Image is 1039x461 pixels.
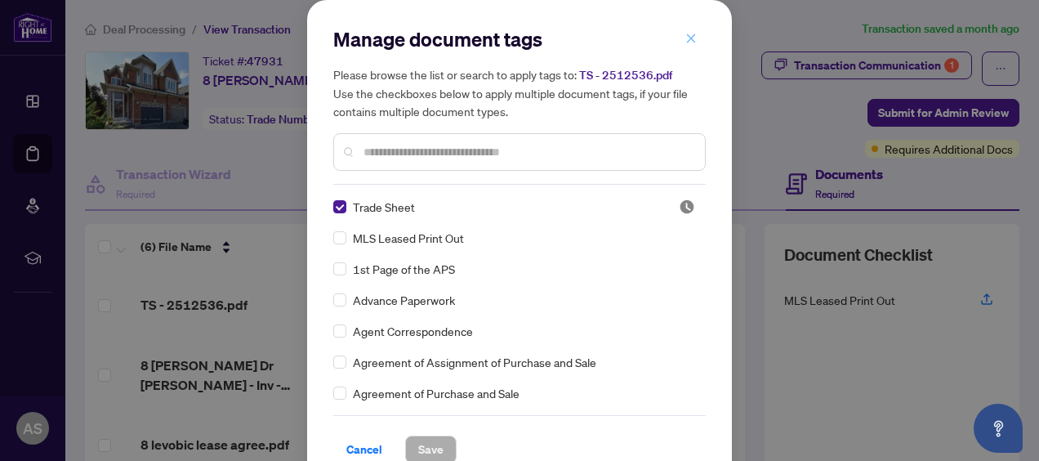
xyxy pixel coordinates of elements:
span: Trade Sheet [353,198,415,216]
span: Pending Review [679,199,695,215]
h5: Please browse the list or search to apply tags to: Use the checkboxes below to apply multiple doc... [333,65,706,120]
span: Agent Correspondence [353,322,473,340]
span: 1st Page of the APS [353,260,455,278]
span: MLS Leased Print Out [353,229,464,247]
button: Open asap [974,404,1023,453]
span: Agreement of Purchase and Sale [353,384,519,402]
span: close [685,33,697,44]
span: Agreement of Assignment of Purchase and Sale [353,353,596,371]
span: Advance Paperwork [353,291,455,309]
img: status [679,199,695,215]
span: TS - 2512536.pdf [579,68,672,83]
h2: Manage document tags [333,26,706,52]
